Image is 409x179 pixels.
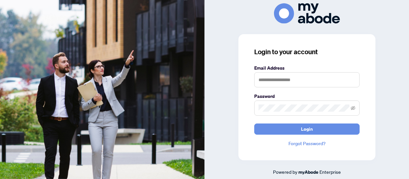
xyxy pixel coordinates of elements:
label: Password [254,93,360,100]
button: Login [254,123,360,135]
img: ma-logo [274,3,340,23]
span: Powered by [273,169,297,175]
span: Login [301,124,313,134]
span: eye-invisible [351,106,355,110]
a: Forgot Password? [254,140,360,147]
h3: Login to your account [254,47,360,56]
a: myAbode [298,168,318,176]
span: Enterprise [319,169,341,175]
label: Email Address [254,64,360,72]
